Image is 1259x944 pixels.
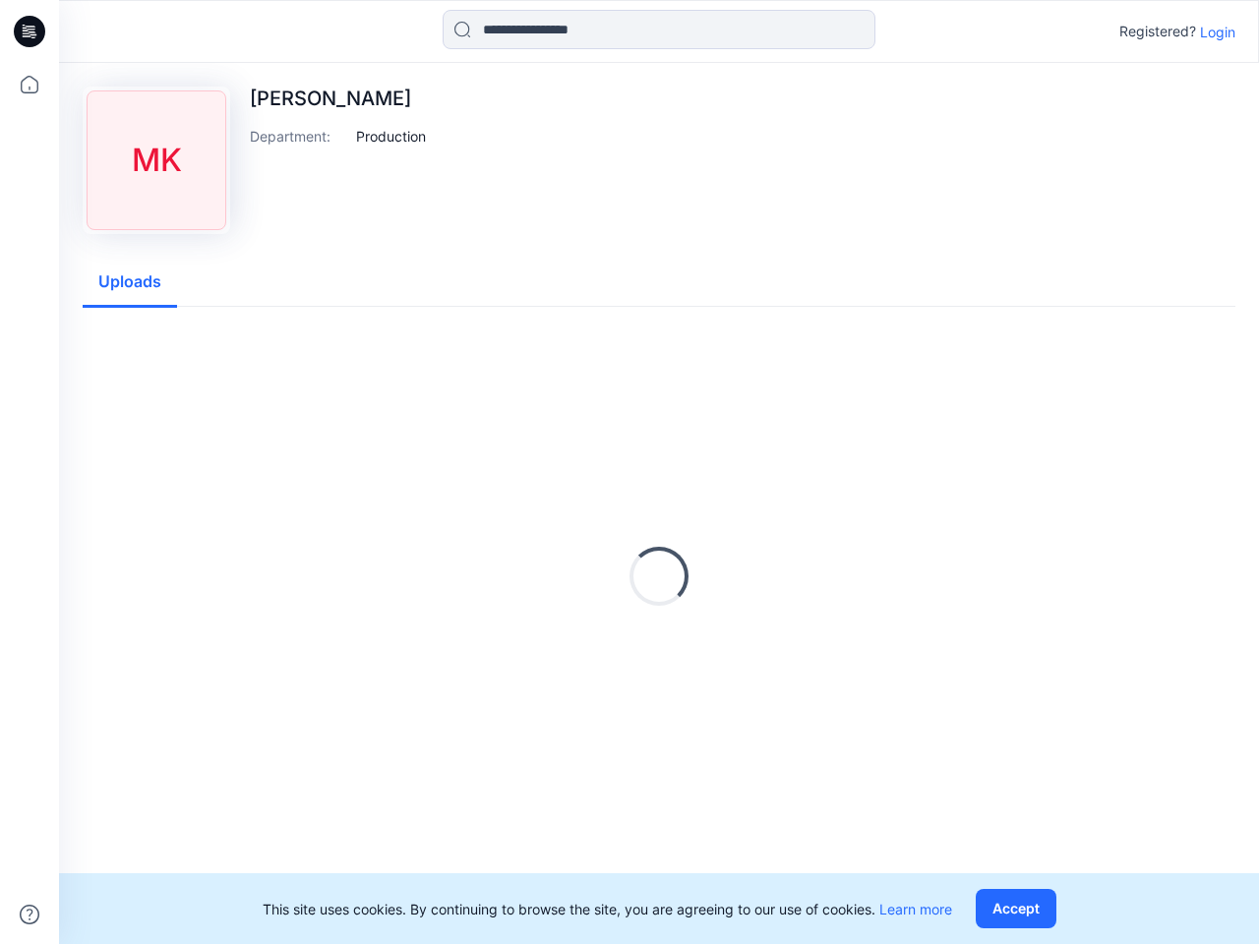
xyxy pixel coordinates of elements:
[87,90,226,230] div: MK
[250,126,348,147] p: Department :
[83,258,177,308] button: Uploads
[879,901,952,917] a: Learn more
[250,87,426,110] p: [PERSON_NAME]
[356,126,426,147] p: Production
[976,889,1056,928] button: Accept
[263,899,952,919] p: This site uses cookies. By continuing to browse the site, you are agreeing to our use of cookies.
[1119,20,1196,43] p: Registered?
[1200,22,1235,42] p: Login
